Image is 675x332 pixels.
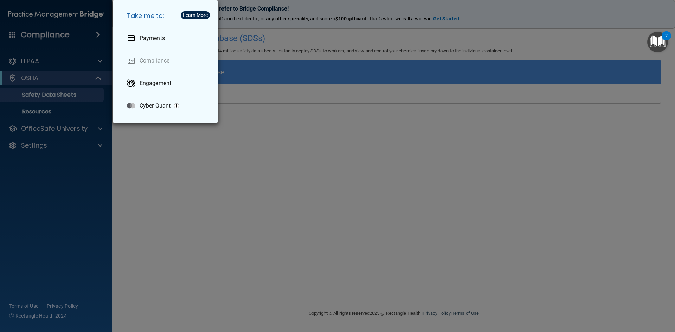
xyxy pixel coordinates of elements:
button: Learn More [181,11,210,19]
a: Compliance [121,51,212,71]
p: Engagement [140,80,171,87]
div: Learn More [183,13,208,18]
button: Open Resource Center, 2 new notifications [647,32,668,52]
p: Payments [140,35,165,42]
p: Cyber Quant [140,102,171,109]
a: Payments [121,28,212,48]
a: Cyber Quant [121,96,212,116]
h5: Take me to: [121,6,212,26]
div: 2 [665,36,668,45]
a: Engagement [121,73,212,93]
